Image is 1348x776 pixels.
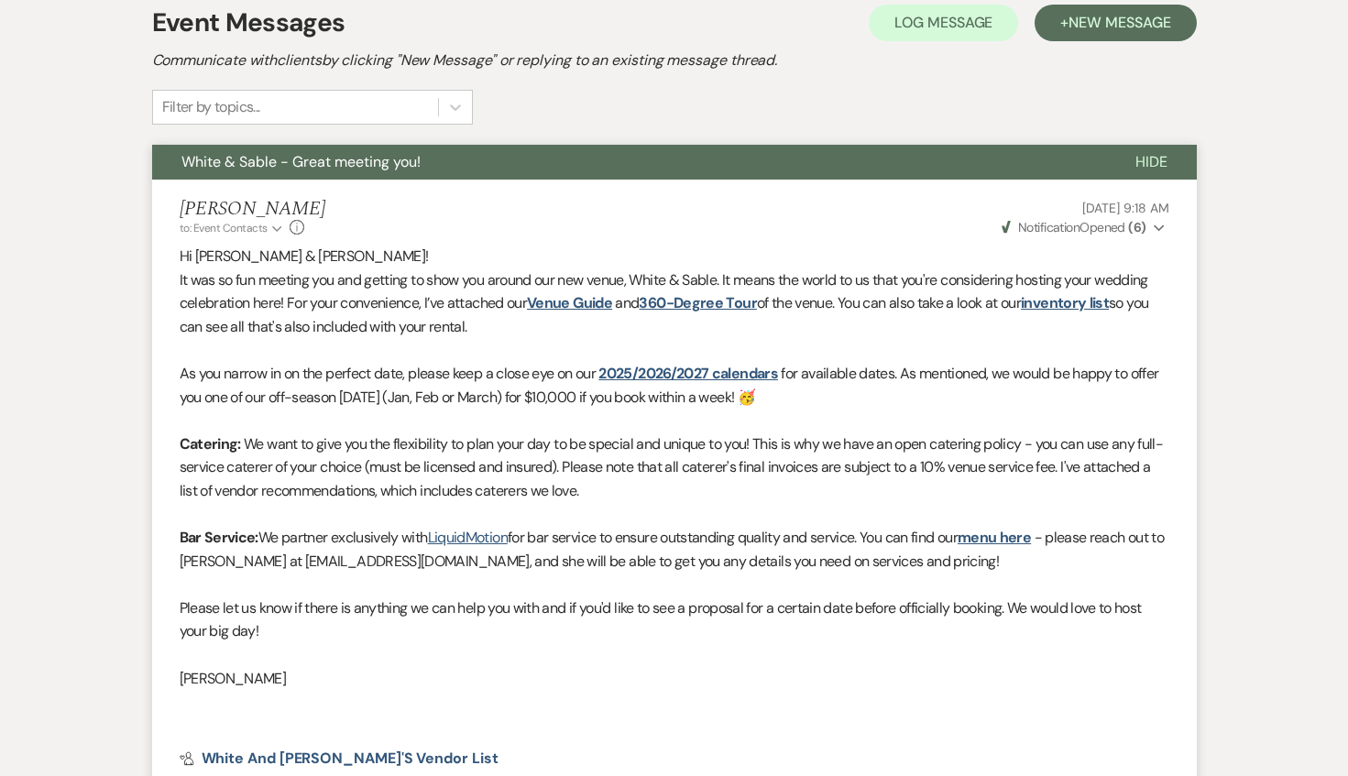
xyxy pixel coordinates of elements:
a: 2025/2026/2027 calendars [598,364,778,383]
span: Log Message [894,13,992,32]
strong: Bar Service: [180,528,258,547]
span: [DATE] 9:18 AM [1082,200,1168,216]
div: Filter by topics... [162,96,260,118]
span: to: Event Contacts [180,221,268,235]
a: menu here [958,528,1031,547]
a: Venue Guide [527,293,612,312]
span: of the venue. You can also take a look at our [757,293,1021,312]
h5: [PERSON_NAME] [180,198,325,221]
button: +New Message [1035,5,1196,41]
span: [PERSON_NAME] [180,669,287,688]
span: Hi [PERSON_NAME] & [PERSON_NAME]! [180,246,429,266]
a: inventory list [1021,293,1109,312]
span: so you can see all that's also included with your rental. [180,293,1149,336]
span: It was so fun meeting you and getting to show you around our new venue, White & Sable. It means t... [180,270,1148,313]
p: As you narrow in on the perfect date, please keep a close eye on our for available dates. As ment... [180,362,1169,409]
h1: Event Messages [152,4,345,42]
span: and [615,293,639,312]
strong: ( 6 ) [1128,219,1145,235]
h2: Communicate with clients by clicking "New Message" or replying to an existing message thread. [152,49,1197,71]
span: White and [PERSON_NAME]'s Vendor List [202,749,499,768]
span: White & Sable - Great meeting you! [181,152,421,171]
span: We want to give you the flexibility to plan your day to be special and unique to you! This is why... [180,434,1164,500]
span: Hide [1135,152,1167,171]
button: to: Event Contacts [180,220,285,236]
span: Please let us know if there is anything we can help you with and if you'd like to see a proposal ... [180,598,1142,641]
span: Notification [1018,219,1079,235]
strong: Catering: [180,434,245,454]
span: - please reach out to [PERSON_NAME] at [EMAIL_ADDRESS][DOMAIN_NAME], and she will be able to get ... [180,528,1165,571]
span: New Message [1069,13,1170,32]
a: 360-Degree Tour [639,293,756,312]
span: We partner exclusively with [258,528,428,547]
button: White & Sable - Great meeting you! [152,145,1106,180]
button: Log Message [869,5,1018,41]
button: Hide [1106,145,1197,180]
span: Opened [1002,219,1146,235]
button: NotificationOpened (6) [999,218,1169,237]
a: White and [PERSON_NAME]'s Vendor List [180,751,499,766]
a: LiquidMotion [428,528,508,547]
span: for bar service to ensure outstanding quality and service. You can find our [508,528,958,547]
